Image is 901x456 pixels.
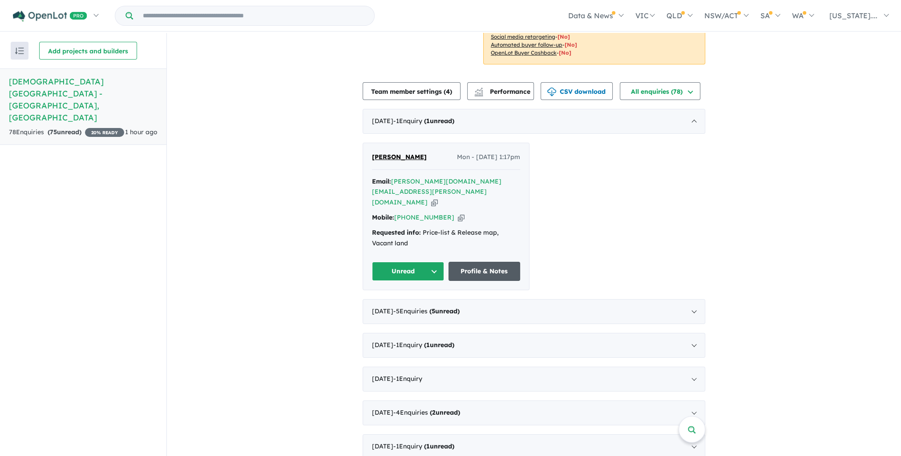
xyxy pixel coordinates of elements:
[430,408,460,416] strong: ( unread)
[363,109,705,134] div: [DATE]
[393,307,460,315] span: - 5 Enquir ies
[15,48,24,54] img: sort.svg
[424,442,454,450] strong: ( unread)
[394,213,454,221] a: [PHONE_NUMBER]
[363,82,461,100] button: Team member settings (4)
[448,262,521,281] a: Profile & Notes
[393,341,454,349] span: - 1 Enquir y
[424,341,454,349] strong: ( unread)
[429,307,460,315] strong: ( unread)
[372,213,394,221] strong: Mobile:
[467,82,534,100] button: Performance
[424,117,454,125] strong: ( unread)
[39,42,137,60] button: Add projects and builders
[474,90,483,96] img: bar-chart.svg
[363,367,705,392] div: [DATE]
[432,307,435,315] span: 5
[426,442,430,450] span: 1
[457,152,520,163] span: Mon - [DATE] 1:17pm
[446,88,450,96] span: 4
[426,117,430,125] span: 1
[432,408,436,416] span: 2
[48,128,81,136] strong: ( unread)
[547,88,556,96] img: download icon
[431,198,438,207] button: Copy
[363,299,705,324] div: [DATE]
[558,33,570,40] span: [No]
[85,128,124,137] span: 20 % READY
[363,333,705,358] div: [DATE]
[125,128,158,136] span: 1 hour ago
[476,88,530,96] span: Performance
[363,400,705,425] div: [DATE]
[372,262,444,281] button: Unread
[372,153,427,161] span: [PERSON_NAME]
[393,408,460,416] span: - 4 Enquir ies
[458,213,465,222] button: Copy
[393,442,454,450] span: - 1 Enquir y
[541,82,613,100] button: CSV download
[393,117,454,125] span: - 1 Enquir y
[9,76,158,124] h5: [DEMOGRAPHIC_DATA][GEOGRAPHIC_DATA] - [GEOGRAPHIC_DATA] , [GEOGRAPHIC_DATA]
[372,177,501,207] a: [PERSON_NAME][DOMAIN_NAME][EMAIL_ADDRESS][PERSON_NAME][DOMAIN_NAME]
[372,228,520,249] div: Price-list & Release map, Vacant land
[491,49,557,56] u: OpenLot Buyer Cashback
[393,375,422,383] span: - 1 Enquir y
[13,11,87,22] img: Openlot PRO Logo White
[475,88,483,92] img: line-chart.svg
[50,128,57,136] span: 75
[372,177,391,185] strong: Email:
[372,152,427,163] a: [PERSON_NAME]
[565,41,577,48] span: [No]
[9,127,124,138] div: 78 Enquir ies
[491,41,562,48] u: Automated buyer follow-up
[372,228,421,236] strong: Requested info:
[426,341,430,349] span: 1
[135,6,372,25] input: Try estate name, suburb, builder or developer
[559,49,571,56] span: [No]
[829,11,877,20] span: [US_STATE]....
[491,33,555,40] u: Social media retargeting
[620,82,700,100] button: All enquiries (78)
